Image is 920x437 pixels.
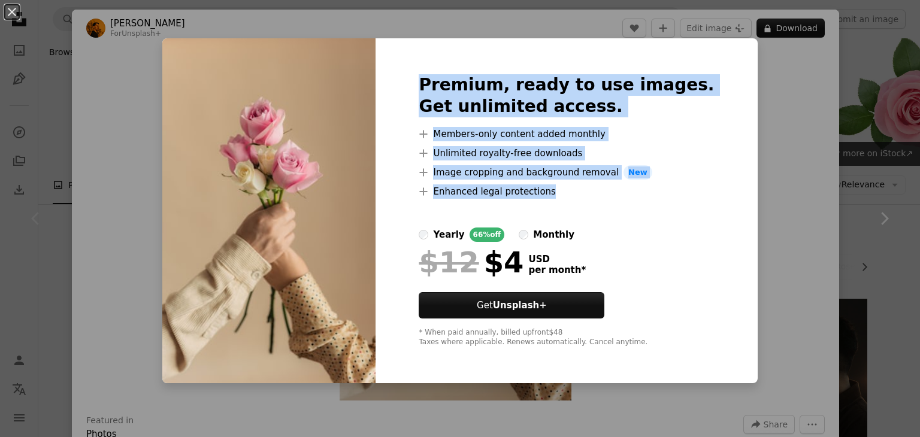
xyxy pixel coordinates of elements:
[419,247,523,278] div: $4
[419,328,714,347] div: * When paid annually, billed upfront $48 Taxes where applicable. Renews automatically. Cancel any...
[419,146,714,160] li: Unlimited royalty-free downloads
[419,127,714,141] li: Members-only content added monthly
[433,227,464,242] div: yearly
[493,300,547,311] strong: Unsplash+
[419,292,604,318] button: GetUnsplash+
[519,230,528,239] input: monthly
[470,227,505,242] div: 66% off
[528,254,586,265] span: USD
[162,38,376,383] img: premium_photo-1703806517546-581595edd4e4
[419,184,714,199] li: Enhanced legal protections
[624,165,652,180] span: New
[419,230,428,239] input: yearly66%off
[533,227,574,242] div: monthly
[419,74,714,117] h2: Premium, ready to use images. Get unlimited access.
[419,247,479,278] span: $12
[419,165,714,180] li: Image cropping and background removal
[528,265,586,275] span: per month *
